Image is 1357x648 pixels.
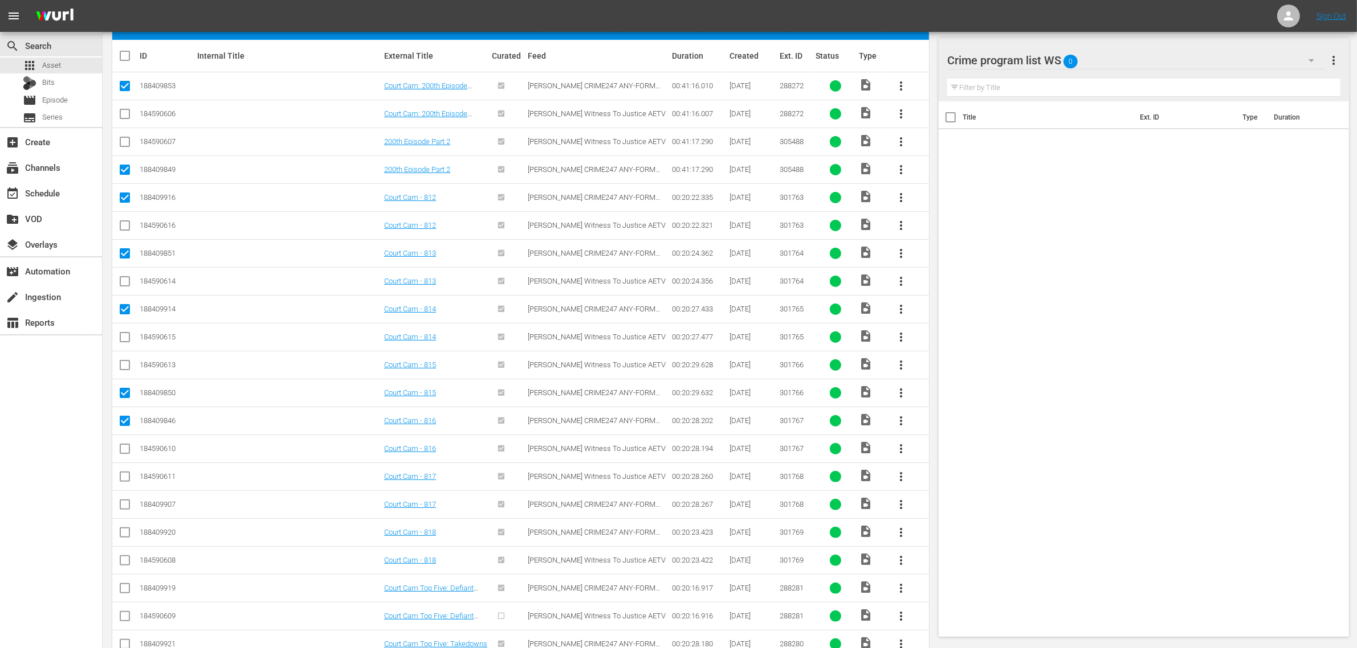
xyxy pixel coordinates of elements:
[6,290,19,304] span: Ingestion
[859,301,873,315] span: Video
[780,249,804,257] span: 301764
[894,470,908,483] span: more_vert
[140,360,194,369] div: 184590613
[730,193,776,202] div: [DATE]
[42,112,63,123] span: Series
[859,329,873,343] span: Video
[140,333,194,341] div: 184590615
[384,221,436,229] a: Court Cam - 812
[780,277,804,285] span: 301764
[887,323,915,351] button: more_vert
[672,109,726,118] div: 00:41:16.007
[780,51,812,60] div: Ext. ID
[730,639,776,648] div: [DATE]
[384,51,488,60] div: External Title
[859,78,873,92] span: Video
[492,51,524,60] div: Curated
[887,100,915,128] button: more_vert
[672,416,726,425] div: 00:20:28.202
[197,51,381,60] div: Internal Title
[859,469,873,482] span: Video
[672,193,726,202] div: 00:20:22.335
[894,330,908,344] span: more_vert
[887,212,915,239] button: more_vert
[140,639,194,648] div: 188409921
[528,137,666,146] span: [PERSON_NAME] Witness To Justice AETV
[859,385,873,399] span: Video
[894,498,908,511] span: more_vert
[730,500,776,508] div: [DATE]
[780,528,804,536] span: 301769
[730,137,776,146] div: [DATE]
[894,358,908,372] span: more_vert
[894,107,908,121] span: more_vert
[384,249,436,257] a: Court Cam - 813
[887,435,915,462] button: more_vert
[528,528,660,545] span: [PERSON_NAME] CRIME247 ANY-FORM AETV
[730,109,776,118] div: [DATE]
[6,39,19,53] span: Search
[780,165,804,174] span: 305488
[859,218,873,231] span: Video
[384,277,436,285] a: Court Cam - 813
[730,165,776,174] div: [DATE]
[528,360,666,369] span: [PERSON_NAME] Witness To Justice AETV
[887,407,915,434] button: more_vert
[140,416,194,425] div: 188409846
[140,165,194,174] div: 188409849
[887,72,915,100] button: more_vert
[140,584,194,592] div: 188409919
[780,639,804,648] span: 288280
[672,500,726,508] div: 00:20:28.267
[816,51,855,60] div: Status
[6,265,19,278] span: Automation
[6,316,19,330] span: Reports
[42,77,55,88] span: Bits
[384,109,472,126] a: Court Cam: 200th Episode Special
[672,584,726,592] div: 00:20:16.917
[894,219,908,232] span: more_vert
[859,552,873,566] span: Video
[140,528,194,536] div: 188409920
[140,500,194,508] div: 188409907
[384,444,436,453] a: Court Cam - 816
[23,59,36,72] span: Asset
[528,165,660,182] span: [PERSON_NAME] CRIME247 ANY-FORM AETV
[730,444,776,453] div: [DATE]
[859,162,873,175] span: Video
[140,193,194,202] div: 188409916
[140,305,194,313] div: 188409914
[672,556,726,564] div: 00:20:23.422
[384,556,436,564] a: Court Cam - 818
[730,584,776,592] div: [DATE]
[887,575,915,602] button: more_vert
[780,360,804,369] span: 301766
[384,612,478,629] a: Court Cam Top Five: Defiant Defendants 2
[672,639,726,648] div: 00:20:28.180
[887,602,915,630] button: more_vert
[672,277,726,285] div: 00:20:24.356
[887,351,915,379] button: more_vert
[140,81,194,90] div: 188409853
[963,101,1134,133] th: Title
[730,528,776,536] div: [DATE]
[887,240,915,267] button: more_vert
[6,238,19,252] span: Overlays
[528,333,666,341] span: [PERSON_NAME] Witness To Justice AETV
[894,609,908,623] span: more_vert
[730,81,776,90] div: [DATE]
[730,416,776,425] div: [DATE]
[780,500,804,508] span: 301768
[730,472,776,481] div: [DATE]
[1267,101,1335,133] th: Duration
[780,137,804,146] span: 305488
[887,296,915,323] button: more_vert
[859,51,884,60] div: Type
[859,190,873,203] span: Video
[894,163,908,177] span: more_vert
[140,51,194,60] div: ID
[859,497,873,510] span: Video
[887,463,915,490] button: more_vert
[528,51,668,60] div: Feed
[894,79,908,93] span: more_vert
